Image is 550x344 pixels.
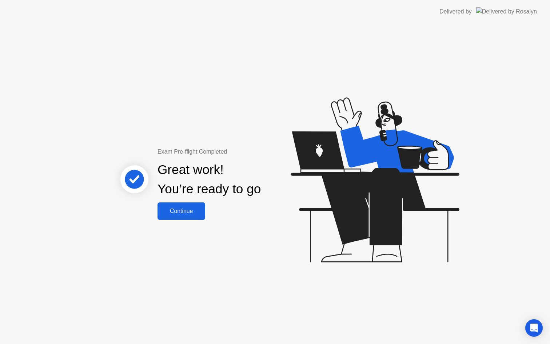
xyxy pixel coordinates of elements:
[476,7,537,16] img: Delivered by Rosalyn
[439,7,472,16] div: Delivered by
[158,160,261,199] div: Great work! You’re ready to go
[525,319,543,337] div: Open Intercom Messenger
[158,147,308,156] div: Exam Pre-flight Completed
[158,202,205,220] button: Continue
[160,208,203,214] div: Continue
